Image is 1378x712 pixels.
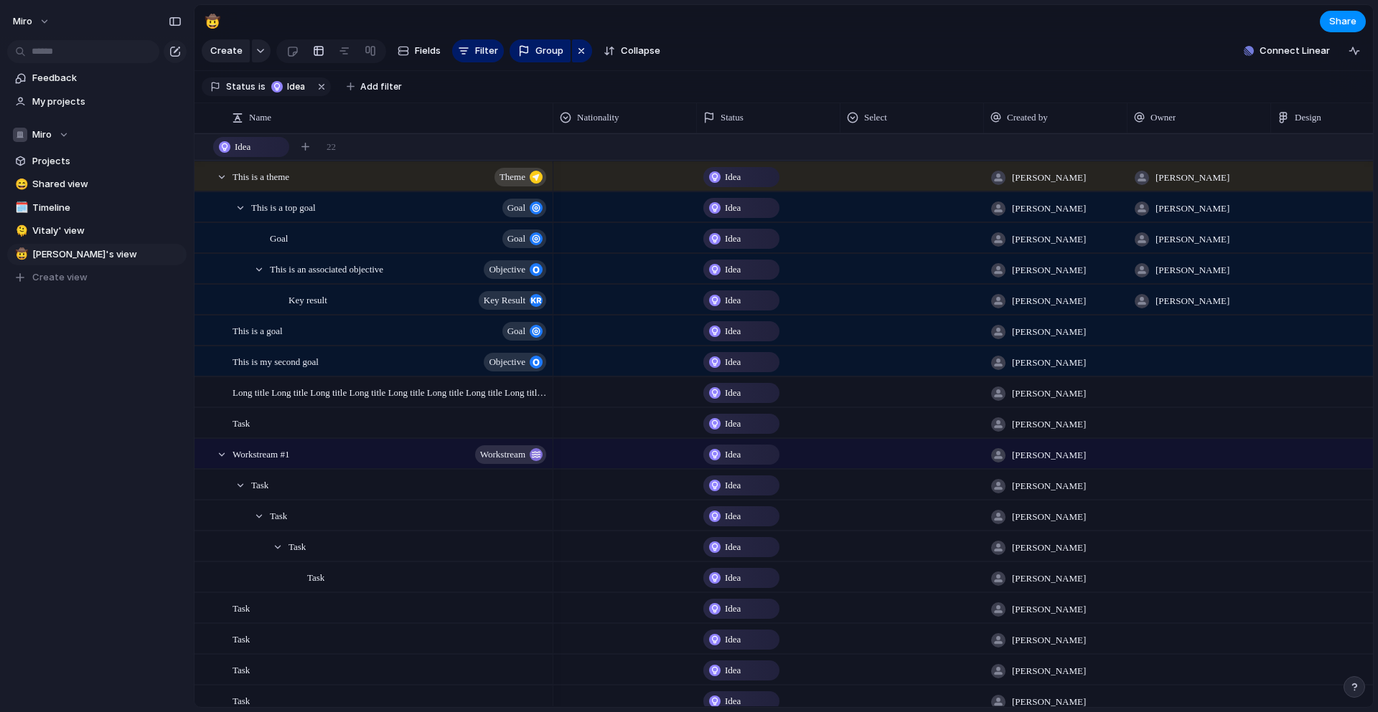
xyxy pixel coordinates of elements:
span: Create [210,44,243,58]
button: goal [502,229,546,248]
span: Collapse [621,44,660,58]
button: workstream [475,445,546,464]
span: [PERSON_NAME] [1012,633,1086,647]
span: Goal [270,229,288,246]
span: [PERSON_NAME] [1156,263,1229,277]
span: Nationality [577,110,619,125]
button: is [256,79,268,95]
span: Idea [725,355,741,369]
span: Task [270,507,287,523]
span: Idea [725,201,741,215]
span: [PERSON_NAME] [1012,571,1086,586]
span: 22 [327,140,336,154]
span: Create view [32,270,88,285]
div: 😄Shared view [7,174,187,195]
button: Share [1320,11,1366,32]
span: Idea [725,262,741,277]
span: objective [489,352,525,372]
span: Idea [725,386,741,400]
button: Idea [267,79,312,95]
span: workstream [480,445,525,465]
button: Connect Linear [1238,40,1336,62]
span: Task [289,538,306,554]
span: [PERSON_NAME] [1012,664,1086,678]
span: Idea [725,602,741,616]
span: This is an associated objective [270,260,383,277]
button: Create [202,39,250,62]
span: [PERSON_NAME] [1012,510,1086,524]
span: goal [507,321,525,341]
span: Shared view [32,177,182,191]
span: [PERSON_NAME] [1156,294,1229,308]
button: 🤠 [201,10,224,33]
span: Task [307,569,324,585]
span: My projects [32,95,182,109]
a: Projects [7,151,187,172]
span: Workstream #1 [233,445,289,462]
button: miro [6,10,57,33]
span: This is a goal [233,322,283,338]
span: Task [233,661,250,678]
span: Idea [725,324,741,338]
span: Timeline [32,201,182,215]
span: Miro [32,128,52,142]
span: Task [251,476,268,493]
span: [PERSON_NAME] [1012,386,1086,401]
span: Idea [725,632,741,647]
span: Design [1295,110,1321,125]
span: Idea [725,509,741,523]
span: Filter [475,44,498,58]
span: Idea [725,293,741,308]
div: 🤠 [205,11,220,31]
span: Idea [725,478,741,493]
span: [PERSON_NAME] [1012,448,1086,462]
span: Fields [415,44,441,58]
div: 🗓️Timeline [7,197,187,219]
span: miro [13,14,32,29]
span: [PERSON_NAME] [1012,325,1086,339]
span: Idea [725,663,741,678]
button: goal [502,322,546,341]
button: Create view [7,267,187,288]
span: theme [500,167,525,187]
span: Task [233,414,250,431]
span: [PERSON_NAME]'s view [32,247,182,262]
button: Filter [452,39,504,62]
div: 🗓️ [15,199,25,216]
a: 🫠Vitaly' view [7,220,187,242]
button: Collapse [598,39,666,62]
span: Connect Linear [1260,44,1330,58]
span: Share [1329,14,1356,29]
span: Task [233,599,250,616]
span: Projects [32,154,182,168]
button: objective [484,353,546,371]
button: goal [502,199,546,217]
a: Feedback [7,67,187,89]
span: Idea [287,80,308,93]
span: Select [864,110,887,125]
span: Created by [1007,110,1048,125]
span: Owner [1150,110,1176,125]
span: [PERSON_NAME] [1012,171,1086,185]
span: Status [721,110,744,125]
button: Group [510,39,571,62]
span: Vitaly' view [32,224,182,238]
span: This is a top goal [251,199,316,215]
a: My projects [7,91,187,113]
span: goal [507,229,525,249]
span: [PERSON_NAME] [1012,294,1086,308]
span: Feedback [32,71,182,85]
a: 🤠[PERSON_NAME]'s view [7,244,187,265]
button: Add filter [338,77,411,97]
span: Idea [725,417,741,431]
span: This is my second goal [233,353,319,369]
span: Task [233,692,250,708]
span: Add filter [360,80,402,93]
div: 😄 [15,176,25,193]
span: key result [484,290,525,310]
span: Idea [725,447,741,462]
span: [PERSON_NAME] [1012,232,1086,247]
span: objective [489,260,525,280]
span: Idea [725,540,741,554]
